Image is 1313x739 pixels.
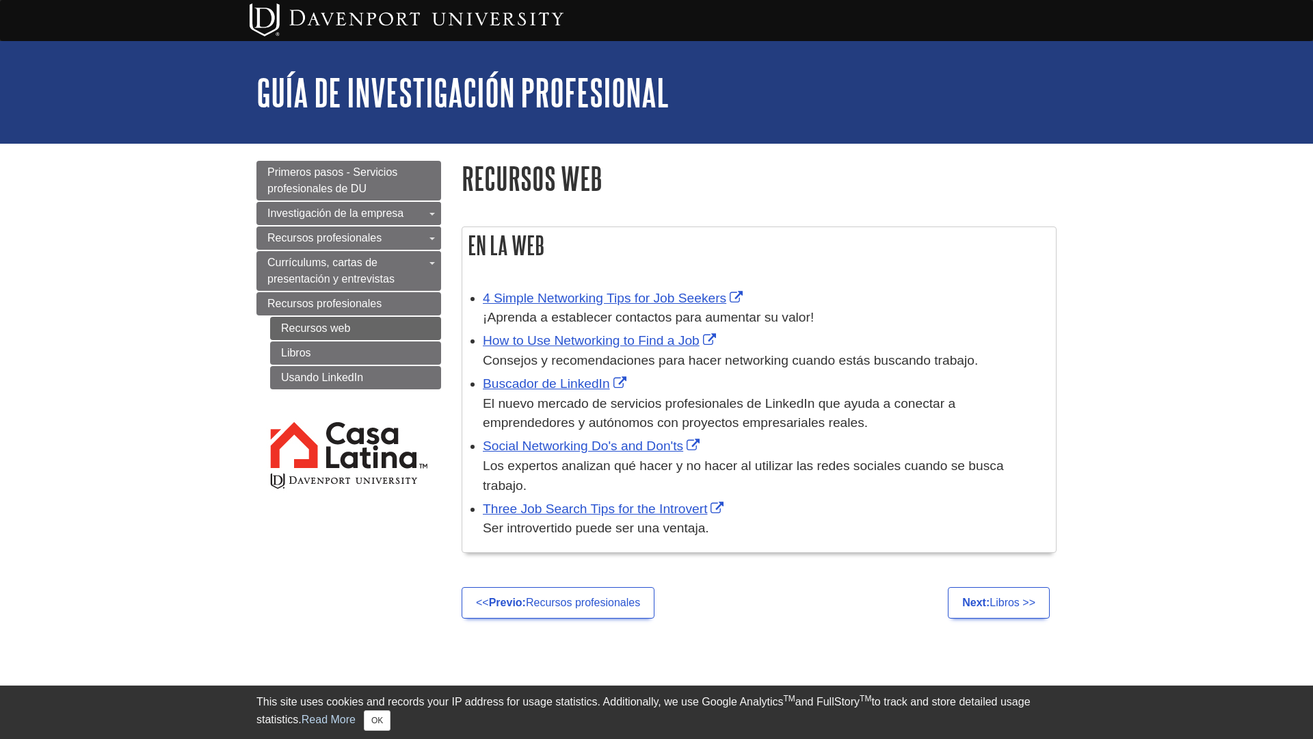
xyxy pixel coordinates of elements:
[256,226,441,250] a: Recursos profesionales
[267,232,382,244] span: Recursos profesionales
[267,257,395,285] span: Currículums, cartas de presentación y entrevistas
[256,161,441,515] div: Guide Page Menu
[462,161,1057,196] h1: Recursos web
[256,161,441,200] a: Primeros pasos - Servicios profesionales de DU
[462,227,1056,263] h2: En la Web
[962,597,990,608] strong: Next:
[256,251,441,291] a: Currículums, cartas de presentación y entrevistas
[860,694,871,703] sup: TM
[948,587,1050,619] a: Next:Libros >>
[483,519,1049,539] div: Ser introvertido puede ser una ventaja.
[483,351,1049,371] div: Consejos y recomendaciones para hacer networking cuando estás buscando trabajo.
[250,3,563,36] img: Davenport University
[483,333,719,348] a: Link opens in new window
[483,456,1049,496] div: Los expertos analizan qué hacer y no hacer al utilizar las redes sociales cuando se busca trabajo.
[483,308,1049,328] div: ¡Aprenda a establecer contactos para aumentar su valor!
[364,710,390,731] button: Close
[483,376,630,391] a: Link opens in new window
[302,714,356,725] a: Read More
[256,202,441,225] a: Investigación de la empresa
[256,71,669,114] a: Guía de investigación profesional
[256,694,1057,731] div: This site uses cookies and records your IP address for usage statistics. Additionally, we use Goo...
[270,317,441,340] a: Recursos web
[483,439,703,453] a: Link opens in new window
[256,292,441,315] a: Recursos profesionales
[462,587,654,619] a: <<Previo:Recursos profesionales
[270,366,441,389] a: Usando LinkedIn
[483,394,1049,434] div: El nuevo mercado de servicios profesionales de LinkedIn que ayuda a conectar a emprendedores y au...
[267,298,382,309] span: Recursos profesionales
[783,694,795,703] sup: TM
[489,597,526,608] strong: Previo:
[267,207,403,219] span: Investigación de la empresa
[483,502,727,516] a: Link opens in new window
[270,341,441,365] a: Libros
[483,291,746,305] a: Link opens in new window
[267,166,397,194] span: Primeros pasos - Servicios profesionales de DU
